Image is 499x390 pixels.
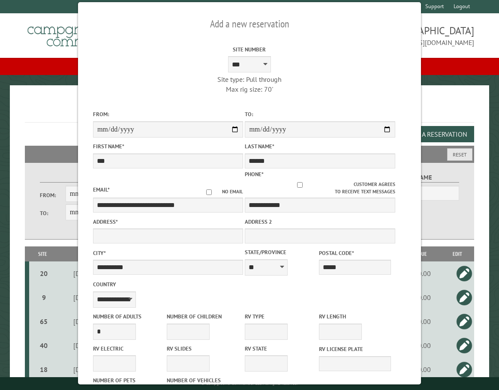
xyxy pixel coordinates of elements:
[174,75,325,84] div: Site type: Pull through
[201,381,298,386] small: © Campground Commander LLC. All rights reserved.
[245,110,395,118] label: To:
[93,110,243,118] label: From:
[174,45,325,54] label: Site Number
[245,181,395,195] label: Customer agrees to receive text messages
[93,218,243,226] label: Address
[93,142,243,150] label: First Name
[404,261,441,285] td: $0.00
[93,312,165,321] label: Number of Adults
[441,246,474,261] th: Edit
[245,312,317,321] label: RV Type
[245,218,395,226] label: Address 2
[33,341,55,350] div: 40
[40,191,66,199] label: From:
[29,246,57,261] th: Site
[174,84,325,94] div: Max rig size: 70'
[246,182,354,188] input: Customer agrees to receive text messages
[196,189,222,195] input: No email
[404,309,441,333] td: $0.00
[93,16,406,32] h2: Add a new reservation
[401,126,474,142] button: Add a Reservation
[25,99,474,123] h1: Reservations
[319,312,391,321] label: RV Length
[33,365,55,374] div: 18
[57,246,134,261] th: Dates
[245,142,395,150] label: Last Name
[33,269,55,278] div: 20
[245,248,317,256] label: State/Province
[404,333,441,357] td: $0.00
[58,317,132,326] div: [DATE] - [DATE]
[404,285,441,309] td: $0.00
[93,280,243,288] label: Country
[447,148,472,161] button: Reset
[58,365,132,374] div: [DATE] - [DATE]
[33,293,55,302] div: 9
[40,209,66,217] label: To:
[167,312,239,321] label: Number of Children
[245,345,317,353] label: RV State
[319,345,391,353] label: RV License Plate
[33,317,55,326] div: 65
[167,345,239,353] label: RV Slides
[40,173,143,183] label: Dates
[93,376,165,384] label: Number of Pets
[58,293,132,302] div: [DATE] - [DATE]
[319,249,391,257] label: Postal Code
[58,269,132,278] div: [DATE] - [DATE]
[196,188,243,195] label: No email
[25,17,132,50] img: Campground Commander
[93,249,243,257] label: City
[404,357,441,381] td: $0.00
[404,246,441,261] th: Due
[58,341,132,350] div: [DATE] - [DATE]
[93,186,110,193] label: Email
[25,146,474,162] h2: Filters
[167,376,239,384] label: Number of Vehicles
[93,345,165,353] label: RV Electric
[245,171,264,178] label: Phone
